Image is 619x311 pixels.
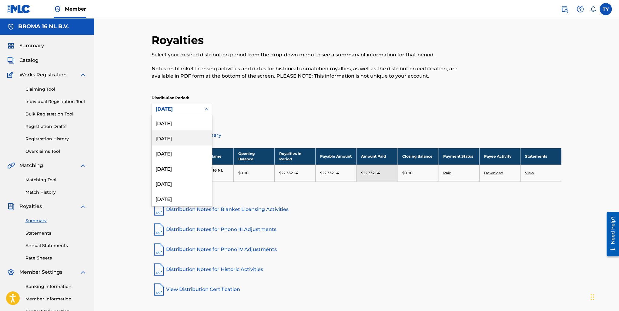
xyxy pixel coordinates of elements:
td: BROMA 16 NL B.V. [192,165,233,181]
img: Member Settings [7,269,15,276]
a: Distribution Notes for Historic Activities [152,262,561,277]
span: Works Registration [19,71,67,79]
a: Statements [25,230,87,236]
a: Summary [25,218,87,224]
a: Distribution Notes for Phono IV Adjustments [152,242,561,257]
div: [DATE] [152,191,212,206]
span: Catalog [19,57,38,64]
a: View Distribution Certification [152,282,561,297]
h2: Royalties [152,33,207,47]
iframe: Chat Widget [589,282,619,311]
img: expand [79,162,87,169]
img: pdf [152,242,166,257]
img: pdf [152,262,166,277]
a: Banking Information [25,283,87,290]
div: [DATE] [152,130,212,145]
img: expand [79,203,87,210]
img: Works Registration [7,71,15,79]
span: Royalties [19,203,42,210]
p: Select your desired distribution period from the drop-down menu to see a summary of information f... [152,51,467,59]
div: Notifications [590,6,596,12]
div: Перетащить [591,288,594,306]
img: Summary [7,42,15,49]
p: Distribution Period: [152,95,212,101]
a: Public Search [558,3,570,15]
a: Individual Registration Tool [25,99,87,105]
div: [DATE] [156,105,197,113]
a: Registration Drafts [25,123,87,130]
th: Opening Balance [233,148,274,165]
a: Member Information [25,296,87,302]
p: $0.00 [238,170,249,176]
img: pdf [152,202,166,217]
span: Member Settings [19,269,62,276]
div: [DATE] [152,145,212,161]
img: Top Rightsholder [54,5,61,13]
img: pdf [152,282,166,297]
th: Closing Balance [397,148,438,165]
span: Summary [19,42,44,49]
span: Matching [19,162,43,169]
a: Rate Sheets [25,255,87,261]
a: Annual Statements [25,242,87,249]
div: Виджет чата [589,282,619,311]
img: pdf [152,222,166,237]
p: $22,332.64 [361,170,380,176]
div: [DATE] [152,161,212,176]
a: Registration History [25,136,87,142]
div: [DATE] [152,115,212,130]
img: Royalties [7,203,15,210]
img: Catalog [7,57,15,64]
p: $22,332.64 [279,170,298,176]
th: Amount Paid [356,148,397,165]
a: Overclaims Tool [25,148,87,155]
a: CatalogCatalog [7,57,38,64]
span: Member [65,5,86,12]
a: Download [484,171,503,175]
th: Payable Amount [316,148,356,165]
a: Distribution Summary [152,128,561,142]
img: Accounts [7,23,15,30]
img: expand [79,71,87,79]
img: MLC Logo [7,5,31,13]
th: Statements [520,148,561,165]
a: View [525,171,534,175]
div: Help [574,3,586,15]
h5: BROMA 16 NL B.V. [18,23,69,30]
a: SummarySummary [7,42,44,49]
p: Notes on blanket licensing activities and dates for historical unmatched royalties, as well as th... [152,65,467,80]
a: Bulk Registration Tool [25,111,87,117]
a: Claiming Tool [25,86,87,92]
th: Royalties in Period [274,148,315,165]
p: $22,332.64 [320,170,339,176]
iframe: Resource Center [602,209,619,258]
img: Matching [7,162,15,169]
a: Distribution Notes for Phono III Adjustments [152,222,561,237]
th: Payment Status [438,148,479,165]
img: help [577,5,584,13]
p: $0.00 [402,170,412,176]
div: [DATE] [152,176,212,191]
a: Matching Tool [25,177,87,183]
img: expand [79,269,87,276]
a: Match History [25,189,87,196]
th: Payee Activity [479,148,520,165]
a: Paid [443,171,451,175]
th: Payee Name [192,148,233,165]
img: search [561,5,568,13]
div: User Menu [600,3,612,15]
a: Distribution Notes for Blanket Licensing Activities [152,202,561,217]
